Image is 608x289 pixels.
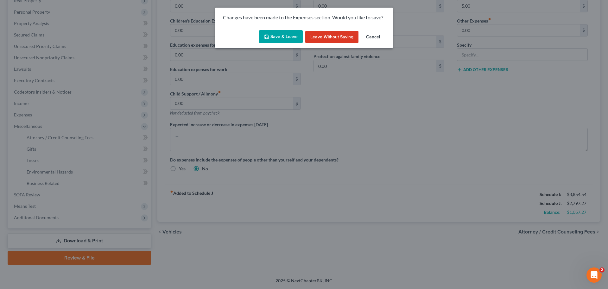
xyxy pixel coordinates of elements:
button: Save & Leave [259,30,303,43]
p: Changes have been made to the Expenses section. Would you like to save? [223,14,385,21]
button: Cancel [361,31,385,43]
iframe: Intercom live chat [586,267,602,283]
button: Leave without Saving [305,31,358,43]
span: 2 [599,267,605,273]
